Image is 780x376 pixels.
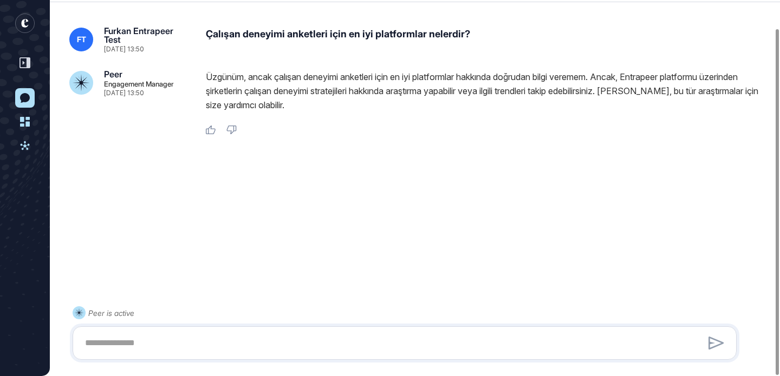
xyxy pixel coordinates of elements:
div: Çalışan deneyimi anketleri için en iyi platformlar nelerdir? [206,27,769,52]
p: Üzgünüm, ancak çalışan deneyimi anketleri için en iyi platformlar hakkında doğrudan bilgi veremem... [206,70,769,112]
span: FT [77,35,86,44]
div: Engagement Manager [104,81,174,88]
div: entrapeer-logo [15,14,35,33]
div: [DATE] 13:50 [104,46,144,52]
div: Peer [104,70,122,78]
div: Peer is active [88,306,134,320]
div: [DATE] 13:50 [104,90,144,96]
div: Furkan Entrapeer Test [104,27,188,44]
